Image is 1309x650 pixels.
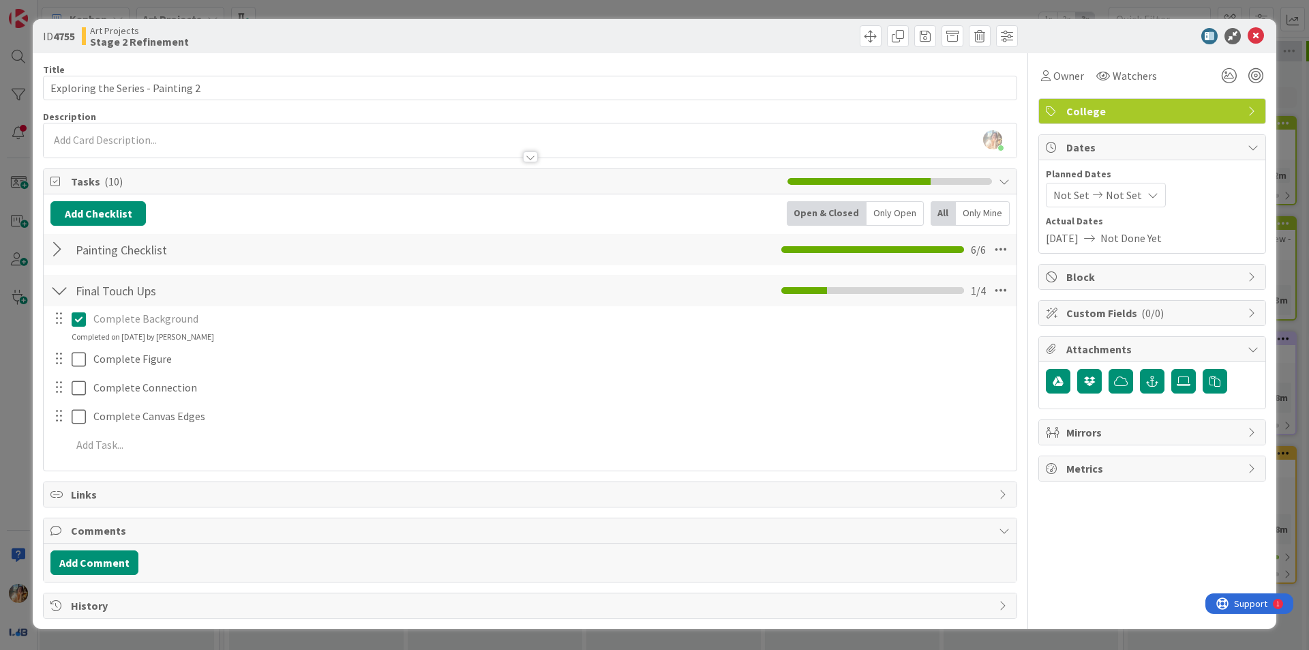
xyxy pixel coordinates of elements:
input: type card name here... [43,76,1017,100]
div: Only Mine [956,201,1010,226]
span: Owner [1053,68,1084,84]
p: Complete Canvas Edges [93,409,1007,424]
span: ID [43,28,75,44]
span: Description [43,110,96,123]
span: 1 / 4 [971,282,986,299]
label: Title [43,63,65,76]
input: Add Checklist... [71,278,378,303]
span: ( 10 ) [104,175,123,188]
span: College [1066,103,1241,119]
span: Art Projects [90,25,189,36]
input: Add Checklist... [71,237,378,262]
div: Completed on [DATE] by [PERSON_NAME] [72,331,214,343]
span: Custom Fields [1066,305,1241,321]
div: All [931,201,956,226]
span: Block [1066,269,1241,285]
span: 6 / 6 [971,241,986,258]
button: Add Comment [50,550,138,575]
span: Links [71,486,992,503]
span: History [71,597,992,614]
span: Metrics [1066,460,1241,477]
span: Dates [1066,139,1241,156]
span: Watchers [1113,68,1157,84]
p: Complete Connection [93,380,1007,396]
span: Attachments [1066,341,1241,357]
span: Mirrors [1066,424,1241,441]
button: Add Checklist [50,201,146,226]
span: Comments [71,522,992,539]
span: Tasks [71,173,781,190]
div: Only Open [867,201,924,226]
span: Not Set [1106,187,1142,203]
span: [DATE] [1046,230,1079,246]
span: Support [29,2,62,18]
span: Actual Dates [1046,214,1259,228]
img: DgSP5OpwsSRUZKwS8gMSzgstfBmcQ77l.jpg [983,130,1002,149]
div: Open & Closed [787,201,867,226]
div: 1 [71,5,74,16]
span: Not Set [1053,187,1089,203]
p: Complete Background [93,311,1007,327]
span: ( 0/0 ) [1141,306,1164,320]
span: Planned Dates [1046,167,1259,181]
b: Stage 2 Refinement [90,36,189,47]
b: 4755 [53,29,75,43]
p: Complete Figure [93,351,1007,367]
span: Not Done Yet [1100,230,1162,246]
